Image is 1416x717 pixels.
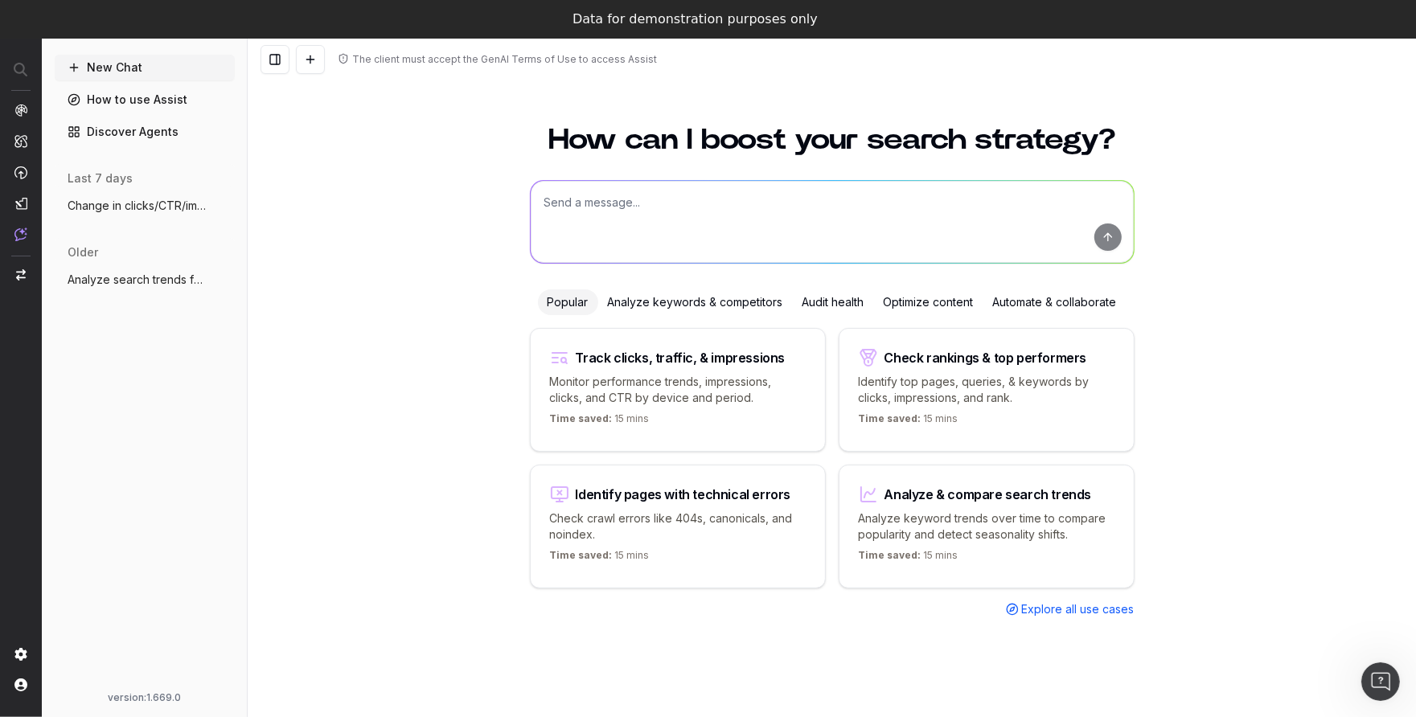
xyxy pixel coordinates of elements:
img: Analytics [14,104,27,117]
div: The client must accept the GenAI Terms of Use to access Assist [352,53,657,66]
div: Automate & collaborate [983,289,1127,315]
p: 15 mins [550,549,650,568]
span: Explore all use cases [1022,601,1135,617]
div: Data for demonstration purposes only [573,11,818,27]
button: Analyze search trends for: Notre Dame fo [55,267,235,293]
a: How to use Assist [55,87,235,113]
div: Analyze keywords & competitors [598,289,793,315]
span: Time saved: [550,412,613,424]
div: Identify pages with technical errors [576,488,791,501]
img: My account [14,678,27,691]
span: Time saved: [550,549,613,561]
h1: How can I boost your search strategy? [530,125,1135,154]
button: New Chat [55,55,235,80]
p: 15 mins [550,412,650,432]
p: Identify top pages, queries, & keywords by clicks, impressions, and rank. [859,374,1114,406]
a: Explore all use cases [1006,601,1135,617]
p: 15 mins [859,412,958,432]
img: Intelligence [14,134,27,148]
p: Analyze keyword trends over time to compare popularity and detect seasonality shifts. [859,510,1114,543]
img: Studio [14,197,27,210]
button: Change in clicks/CTR/impressions over la [55,193,235,219]
img: Switch project [16,269,26,281]
iframe: Intercom live chat [1361,662,1400,701]
span: Analyze search trends for: Notre Dame fo [68,272,209,288]
div: version: 1.669.0 [61,691,228,704]
p: 15 mins [859,549,958,568]
img: Activation [14,166,27,179]
p: Check crawl errors like 404s, canonicals, and noindex. [550,510,806,543]
span: older [68,244,98,260]
span: Change in clicks/CTR/impressions over la [68,198,209,214]
img: Setting [14,648,27,661]
div: Optimize content [874,289,983,315]
a: Discover Agents [55,119,235,145]
div: Check rankings & top performers [884,351,1087,364]
div: Audit health [793,289,874,315]
span: last 7 days [68,170,133,186]
span: Time saved: [859,412,921,424]
span: Time saved: [859,549,921,561]
img: Assist [14,227,27,241]
div: Analyze & compare search trends [884,488,1092,501]
p: Monitor performance trends, impressions, clicks, and CTR by device and period. [550,374,806,406]
div: Track clicks, traffic, & impressions [576,351,786,364]
div: Popular [538,289,598,315]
